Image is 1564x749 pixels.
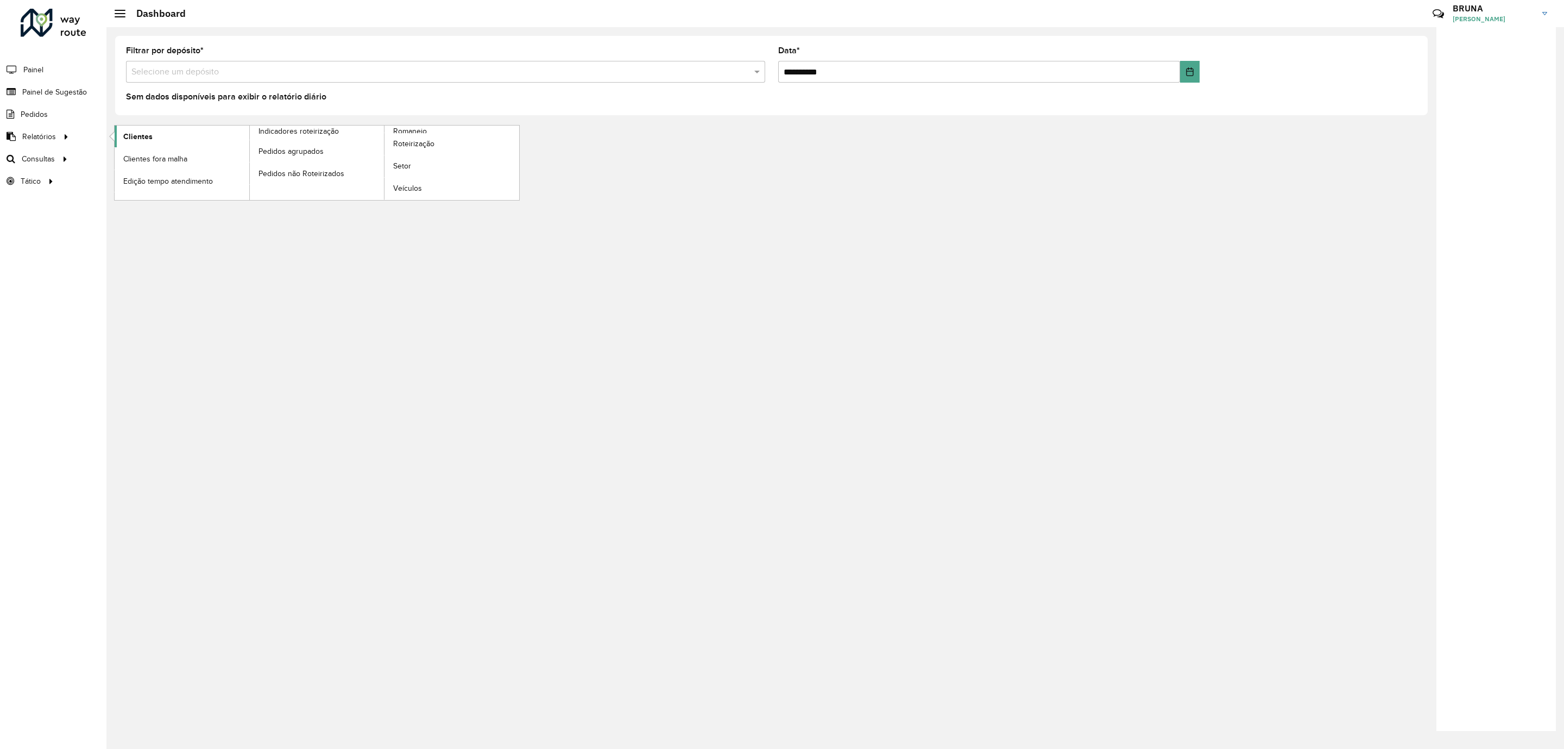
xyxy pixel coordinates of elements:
[393,138,434,149] span: Roteirização
[384,155,519,177] a: Setor
[115,126,249,147] a: Clientes
[384,178,519,199] a: Veículos
[258,146,324,157] span: Pedidos agrupados
[258,126,339,137] span: Indicadores roteirização
[115,170,249,192] a: Edição tempo atendimento
[21,109,48,120] span: Pedidos
[393,126,427,137] span: Romaneio
[23,64,43,76] span: Painel
[22,131,56,142] span: Relatórios
[115,126,384,200] a: Indicadores roteirização
[21,176,41,187] span: Tático
[1427,2,1450,26] a: Contato Rápido
[1180,61,1200,83] button: Choose Date
[123,153,187,165] span: Clientes fora malha
[1453,14,1534,24] span: [PERSON_NAME]
[22,153,55,165] span: Consultas
[393,160,411,172] span: Setor
[123,131,153,142] span: Clientes
[258,168,344,179] span: Pedidos não Roteirizados
[384,133,519,155] a: Roteirização
[126,90,326,103] label: Sem dados disponíveis para exibir o relatório diário
[115,148,249,170] a: Clientes fora malha
[250,163,384,184] a: Pedidos não Roteirizados
[393,183,422,194] span: Veículos
[778,44,800,57] label: Data
[22,86,87,98] span: Painel de Sugestão
[126,44,204,57] label: Filtrar por depósito
[123,176,213,187] span: Edição tempo atendimento
[1453,3,1534,14] h3: BRUNA
[125,8,186,20] h2: Dashboard
[250,126,520,200] a: Romaneio
[250,140,384,162] a: Pedidos agrupados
